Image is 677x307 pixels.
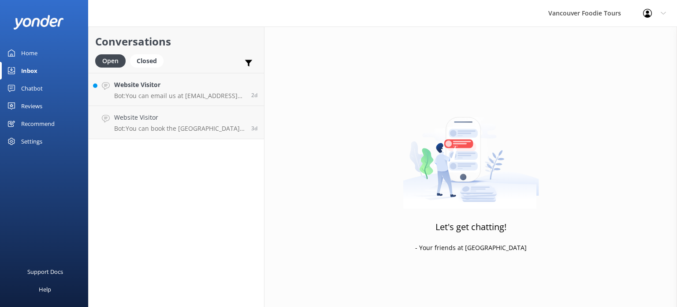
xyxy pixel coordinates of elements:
div: Chatbot [21,80,43,97]
h2: Conversations [95,33,257,50]
img: yonder-white-logo.png [13,15,64,30]
span: Sep 06 2025 12:17pm (UTC -07:00) America/Tijuana [251,91,257,99]
div: Home [21,44,37,62]
div: Help [39,280,51,298]
p: Bot: You can book the [GEOGRAPHIC_DATA] Public Tour online and see live availability at [URL][DOM... [114,125,245,133]
a: Open [95,56,130,65]
h3: Let's get chatting! [435,220,506,234]
div: Support Docs [27,263,63,280]
div: Recommend [21,115,55,133]
div: Inbox [21,62,37,80]
p: - Your friends at [GEOGRAPHIC_DATA] [415,243,527,253]
a: Website VisitorBot:You can book the [GEOGRAPHIC_DATA] Public Tour online and see live availabilit... [89,106,264,139]
h4: Website Visitor [114,80,245,90]
div: Reviews [21,97,42,115]
img: artwork of a man stealing a conversation from at giant smartphone [403,99,539,209]
span: Sep 04 2025 07:02pm (UTC -07:00) America/Tijuana [251,125,257,132]
a: Website VisitorBot:You can email us at [EMAIL_ADDRESS][DOMAIN_NAME] or call us at: [PHONE_NUMBER]... [89,73,264,106]
p: Bot: You can email us at [EMAIL_ADDRESS][DOMAIN_NAME] or call us at: [PHONE_NUMBER]. Feel free to... [114,92,245,100]
h4: Website Visitor [114,113,245,122]
div: Closed [130,54,164,68]
div: Settings [21,133,42,150]
a: Closed [130,56,168,65]
div: Open [95,54,126,68]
